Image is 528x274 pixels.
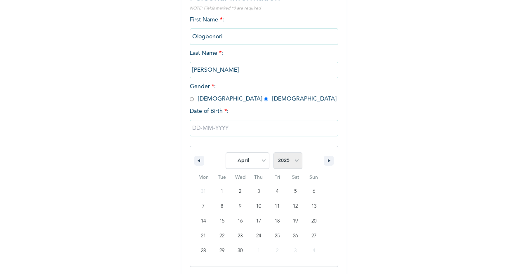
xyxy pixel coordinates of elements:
[201,244,206,258] span: 28
[293,214,298,229] span: 19
[238,229,243,244] span: 23
[221,184,223,199] span: 1
[294,184,297,199] span: 5
[250,184,268,199] button: 3
[304,229,323,244] button: 27
[268,199,286,214] button: 11
[276,184,278,199] span: 4
[250,229,268,244] button: 24
[250,171,268,184] span: Thu
[213,171,231,184] span: Tue
[286,184,305,199] button: 5
[268,184,286,199] button: 4
[286,199,305,214] button: 12
[239,199,241,214] span: 9
[213,214,231,229] button: 15
[190,50,338,73] span: Last Name :
[190,28,338,45] input: Enter your first name
[293,229,298,244] span: 26
[213,229,231,244] button: 22
[256,214,261,229] span: 17
[268,214,286,229] button: 18
[213,199,231,214] button: 8
[256,229,261,244] span: 24
[304,184,323,199] button: 6
[250,199,268,214] button: 10
[221,199,223,214] span: 8
[201,229,206,244] span: 21
[231,244,250,258] button: 30
[238,244,243,258] span: 30
[231,171,250,184] span: Wed
[190,84,337,102] span: Gender : [DEMOGRAPHIC_DATA] [DEMOGRAPHIC_DATA]
[286,214,305,229] button: 19
[257,184,260,199] span: 3
[190,120,338,136] input: DD-MM-YYYY
[201,214,206,229] span: 14
[194,214,213,229] button: 14
[275,229,280,244] span: 25
[213,244,231,258] button: 29
[256,199,261,214] span: 10
[268,229,286,244] button: 25
[190,5,338,12] p: NOTE: Fields marked (*) are required
[286,229,305,244] button: 26
[304,171,323,184] span: Sun
[275,199,280,214] span: 11
[238,214,243,229] span: 16
[304,199,323,214] button: 13
[311,199,316,214] span: 13
[286,171,305,184] span: Sat
[190,17,338,40] span: First Name :
[194,171,213,184] span: Mon
[231,229,250,244] button: 23
[194,244,213,258] button: 28
[202,199,205,214] span: 7
[268,171,286,184] span: Fri
[194,199,213,214] button: 7
[313,184,315,199] span: 6
[311,214,316,229] span: 20
[219,229,224,244] span: 22
[213,184,231,199] button: 1
[231,184,250,199] button: 2
[219,214,224,229] span: 15
[194,229,213,244] button: 21
[275,214,280,229] span: 18
[239,184,241,199] span: 2
[219,244,224,258] span: 29
[250,214,268,229] button: 17
[304,214,323,229] button: 20
[190,62,338,78] input: Enter your last name
[311,229,316,244] span: 27
[231,199,250,214] button: 9
[293,199,298,214] span: 12
[190,107,229,116] span: Date of Birth :
[231,214,250,229] button: 16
